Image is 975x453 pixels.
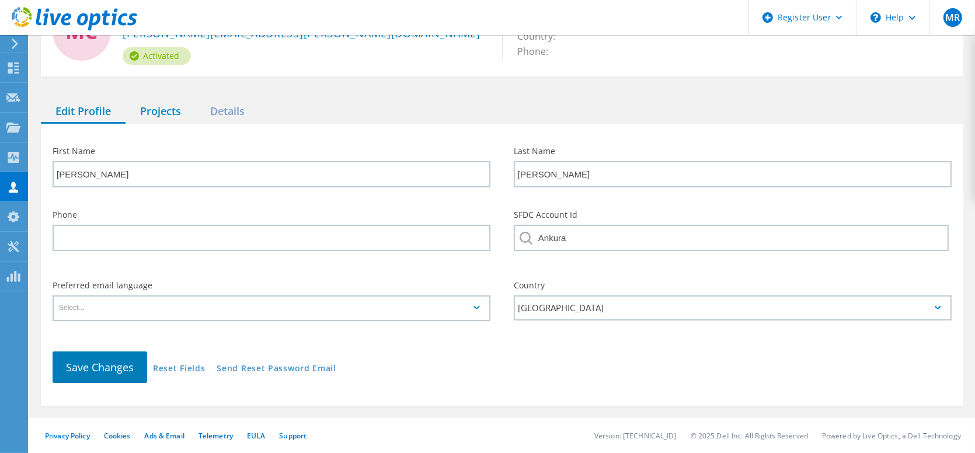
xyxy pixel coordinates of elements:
[945,13,960,22] span: MR
[66,360,134,374] span: Save Changes
[66,22,98,42] span: MC
[517,30,567,43] span: Country:
[126,100,196,124] div: Projects
[279,431,307,441] a: Support
[514,281,952,290] label: Country
[247,431,265,441] a: EULA
[145,431,184,441] a: Ads & Email
[822,431,961,441] li: Powered by Live Optics, a Dell Technology
[123,47,191,65] div: Activated
[153,364,205,374] a: Reset Fields
[691,431,808,441] li: © 2025 Dell Inc. All Rights Reserved
[12,25,137,33] a: Live Optics Dashboard
[199,431,233,441] a: Telemetry
[104,431,131,441] a: Cookies
[514,211,952,219] label: SFDC Account Id
[53,281,490,290] label: Preferred email language
[53,211,490,219] label: Phone
[517,45,560,58] span: Phone:
[53,351,147,383] button: Save Changes
[53,147,490,155] label: First Name
[196,100,259,124] div: Details
[45,431,90,441] a: Privacy Policy
[41,100,126,124] div: Edit Profile
[594,431,677,441] li: Version: [TECHNICAL_ID]
[217,364,336,374] a: Send Reset Password Email
[870,12,881,23] svg: \n
[514,295,952,320] div: [GEOGRAPHIC_DATA]
[514,147,952,155] label: Last Name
